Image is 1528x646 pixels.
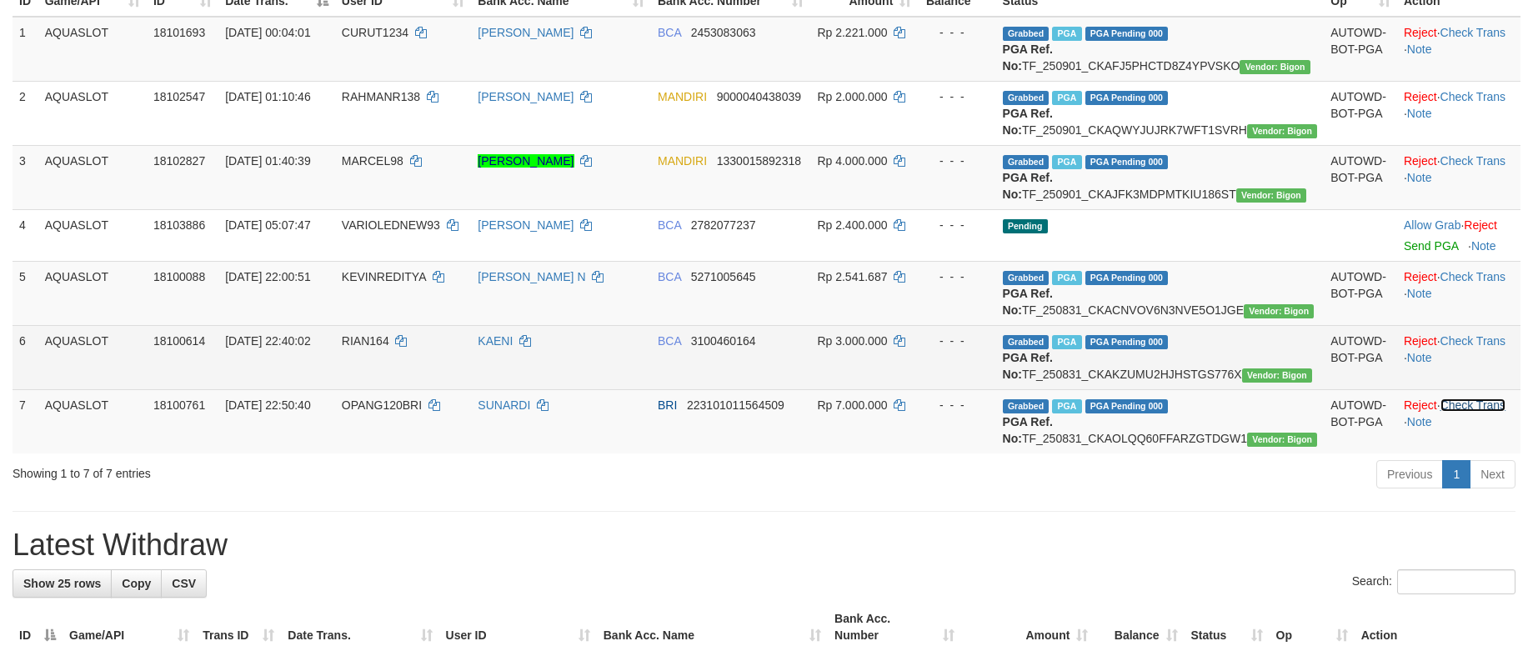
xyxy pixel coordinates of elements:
span: BCA [658,334,681,348]
span: Grabbed [1003,27,1050,41]
span: RIAN164 [342,334,389,348]
span: [DATE] 22:40:02 [225,334,310,348]
span: Vendor URL: https://checkout31.1velocity.biz [1240,60,1310,74]
a: Note [1471,239,1496,253]
span: Pending [1003,219,1048,233]
a: Reject [1404,334,1437,348]
span: Copy 3100460164 to clipboard [691,334,756,348]
span: Grabbed [1003,399,1050,413]
span: Marked by ayncek2 [1052,27,1081,41]
span: OPANG120BRI [342,398,422,412]
span: Vendor URL: https://checkout31.1velocity.biz [1247,433,1317,447]
a: Note [1407,171,1432,184]
b: PGA Ref. No: [1003,351,1053,381]
a: Allow Grab [1404,218,1460,232]
span: 18100761 [153,398,205,412]
td: AUTOWD-BOT-PGA [1324,389,1397,453]
span: 18102547 [153,90,205,103]
a: [PERSON_NAME] [478,218,574,232]
div: - - - [924,268,989,285]
td: AQUASLOT [38,325,147,389]
span: Copy 9000040438039 to clipboard [717,90,801,103]
td: TF_250901_CKAJFK3MDPMTKIU186ST [996,145,1325,209]
span: Marked by ayncek2 [1052,155,1081,169]
span: Vendor URL: https://checkout31.1velocity.biz [1247,124,1317,138]
td: TF_250901_CKAFJ5PHCTD8Z4YPVSKO [996,17,1325,82]
a: Note [1407,415,1432,428]
a: Check Trans [1440,270,1506,283]
span: BRI [658,398,677,412]
a: [PERSON_NAME] [478,26,574,39]
td: AQUASLOT [38,209,147,261]
a: Show 25 rows [13,569,112,598]
span: · [1404,218,1464,232]
span: Copy 1330015892318 to clipboard [717,154,801,168]
span: PGA Pending [1085,155,1169,169]
div: - - - [924,333,989,349]
b: PGA Ref. No: [1003,287,1053,317]
b: PGA Ref. No: [1003,43,1053,73]
a: 1 [1442,460,1470,488]
span: Rp 7.000.000 [817,398,887,412]
td: AUTOWD-BOT-PGA [1324,17,1397,82]
span: PGA Pending [1085,271,1169,285]
td: AQUASLOT [38,261,147,325]
a: KAENI [478,334,513,348]
td: AUTOWD-BOT-PGA [1324,261,1397,325]
div: - - - [924,153,989,169]
td: · · [1397,17,1520,82]
span: RAHMANR138 [342,90,420,103]
td: · · [1397,325,1520,389]
a: CSV [161,569,207,598]
a: Check Trans [1440,398,1506,412]
span: 18100088 [153,270,205,283]
td: AQUASLOT [38,17,147,82]
a: Check Trans [1440,334,1506,348]
span: PGA Pending [1085,335,1169,349]
td: · · [1397,81,1520,145]
input: Search: [1397,569,1515,594]
a: Note [1407,43,1432,56]
div: Showing 1 to 7 of 7 entries [13,458,624,482]
td: AUTOWD-BOT-PGA [1324,81,1397,145]
span: [DATE] 00:04:01 [225,26,310,39]
span: Grabbed [1003,155,1050,169]
span: [DATE] 05:07:47 [225,218,310,232]
h1: Latest Withdraw [13,528,1515,562]
a: [PERSON_NAME] N [478,270,585,283]
span: MANDIRI [658,90,707,103]
span: Vendor URL: https://checkout31.1velocity.biz [1236,188,1306,203]
span: [DATE] 01:10:46 [225,90,310,103]
span: Show 25 rows [23,577,101,590]
td: TF_250831_CKAOLQQ60FFARZGTDGW1 [996,389,1325,453]
span: Grabbed [1003,91,1050,105]
a: Reject [1464,218,1497,232]
a: Check Trans [1440,154,1506,168]
a: Reject [1404,270,1437,283]
span: Copy 223101011564509 to clipboard [687,398,784,412]
a: Note [1407,351,1432,364]
span: VARIOLEDNEW93 [342,218,440,232]
td: TF_250831_CKACNVOV6N3NVE5O1JGE [996,261,1325,325]
div: - - - [924,88,989,105]
td: 6 [13,325,38,389]
span: Marked by ayncek2 [1052,91,1081,105]
a: Reject [1404,154,1437,168]
td: 7 [13,389,38,453]
a: SUNARDI [478,398,530,412]
span: Marked by ayncek2 [1052,335,1081,349]
span: PGA Pending [1085,27,1169,41]
span: Rp 3.000.000 [817,334,887,348]
td: 3 [13,145,38,209]
td: AQUASLOT [38,81,147,145]
span: 18102827 [153,154,205,168]
span: Marked by ayncek2 [1052,399,1081,413]
td: AUTOWD-BOT-PGA [1324,145,1397,209]
span: BCA [658,270,681,283]
span: BCA [658,218,681,232]
span: 18100614 [153,334,205,348]
span: Copy 5271005645 to clipboard [691,270,756,283]
a: Note [1407,107,1432,120]
span: Marked by ayncek2 [1052,271,1081,285]
a: Check Trans [1440,90,1506,103]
